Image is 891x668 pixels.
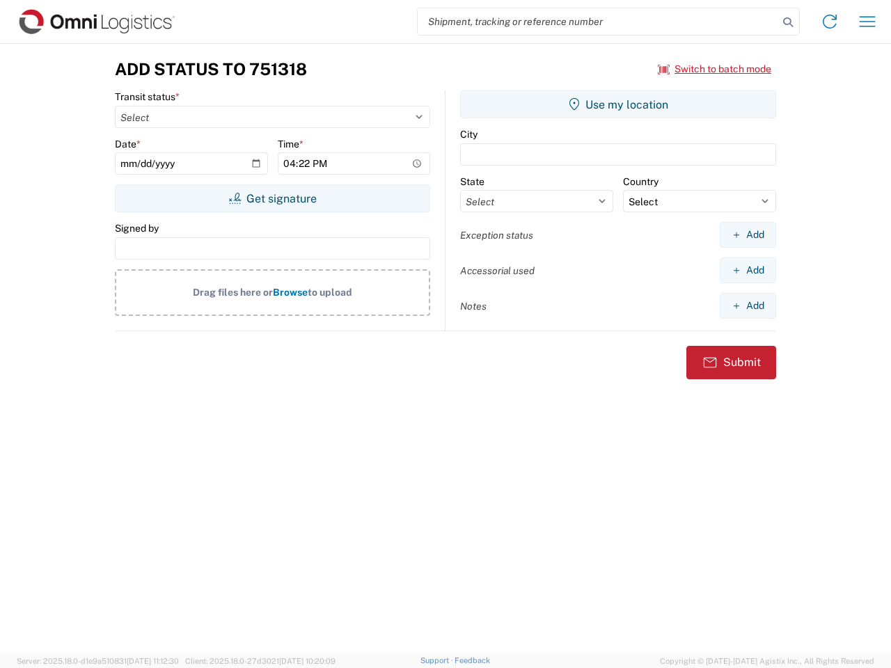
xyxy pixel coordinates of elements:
[460,300,487,312] label: Notes
[623,175,659,188] label: Country
[115,59,307,79] h3: Add Status to 751318
[279,657,336,665] span: [DATE] 10:20:09
[720,293,776,319] button: Add
[460,90,776,118] button: Use my location
[273,287,308,298] span: Browse
[193,287,273,298] span: Drag files here or
[455,656,490,665] a: Feedback
[115,222,159,234] label: Signed by
[127,657,179,665] span: [DATE] 11:12:30
[720,257,776,283] button: Add
[278,138,303,150] label: Time
[418,8,778,35] input: Shipment, tracking or reference number
[460,264,535,277] label: Accessorial used
[17,657,179,665] span: Server: 2025.18.0-d1e9a510831
[460,175,484,188] label: State
[308,287,352,298] span: to upload
[658,58,771,81] button: Switch to batch mode
[660,655,874,667] span: Copyright © [DATE]-[DATE] Agistix Inc., All Rights Reserved
[420,656,455,665] a: Support
[115,90,180,103] label: Transit status
[115,184,430,212] button: Get signature
[115,138,141,150] label: Date
[460,229,533,241] label: Exception status
[185,657,336,665] span: Client: 2025.18.0-27d3021
[686,346,776,379] button: Submit
[720,222,776,248] button: Add
[460,128,478,141] label: City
